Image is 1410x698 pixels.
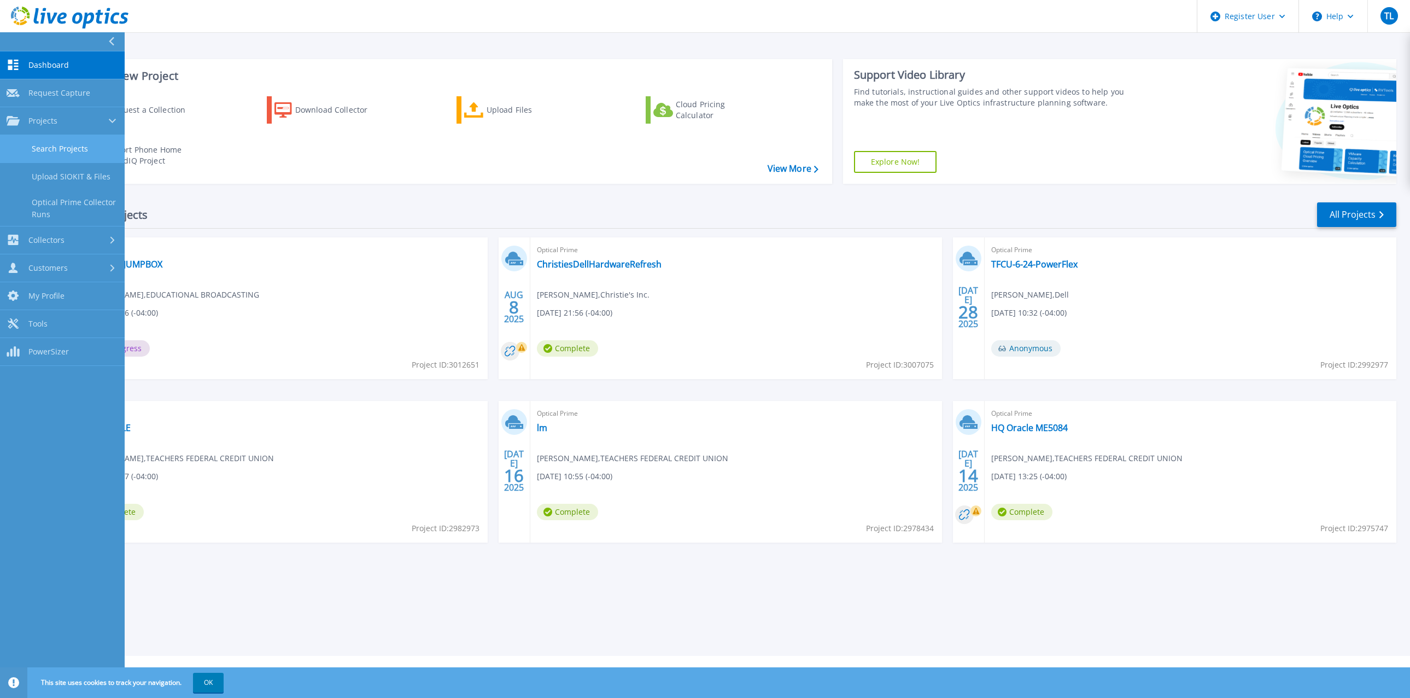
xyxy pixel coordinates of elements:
[28,116,57,126] span: Projects
[537,470,612,482] span: [DATE] 10:55 (-04:00)
[768,164,818,174] a: View More
[504,287,524,327] div: AUG 2025
[1384,11,1394,20] span: TL
[28,347,69,357] span: PowerSizer
[78,96,200,124] a: Request a Collection
[991,259,1078,270] a: TFCU-6-24-PowerFlex
[537,244,935,256] span: Optical Prime
[28,263,68,273] span: Customers
[28,235,65,245] span: Collectors
[537,452,728,464] span: [PERSON_NAME] , TEACHERS FEDERAL CREDIT UNION
[991,289,1069,301] span: [PERSON_NAME] , Dell
[30,673,224,693] span: This site uses cookies to track your navigation.
[193,673,224,693] button: OK
[107,144,192,166] div: Import Phone Home CloudIQ Project
[958,451,979,491] div: [DATE] 2025
[646,96,768,124] a: Cloud Pricing Calculator
[537,340,598,357] span: Complete
[537,504,598,520] span: Complete
[109,99,196,121] div: Request a Collection
[78,70,818,82] h3: Start a New Project
[83,244,481,256] span: Optical Prime
[83,408,481,420] span: Optical Prime
[509,303,519,312] span: 8
[1317,202,1396,227] a: All Projects
[28,60,69,70] span: Dashboard
[83,259,162,270] a: NETTECH-JUMPBOX
[991,307,1067,319] span: [DATE] 10:32 (-04:00)
[991,452,1183,464] span: [PERSON_NAME] , TEACHERS FEDERAL CREDIT UNION
[991,244,1390,256] span: Optical Prime
[28,88,90,98] span: Request Capture
[504,451,524,491] div: [DATE] 2025
[991,408,1390,420] span: Optical Prime
[676,99,763,121] div: Cloud Pricing Calculator
[991,470,1067,482] span: [DATE] 13:25 (-04:00)
[1320,359,1388,371] span: Project ID: 2992977
[28,291,65,301] span: My Profile
[854,151,937,173] a: Explore Now!
[295,99,383,121] div: Download Collector
[412,359,479,371] span: Project ID: 3012651
[537,408,935,420] span: Optical Prime
[991,422,1068,433] a: HQ Oracle ME5084
[991,504,1052,520] span: Complete
[958,307,978,317] span: 28
[866,359,934,371] span: Project ID: 3007075
[537,307,612,319] span: [DATE] 21:56 (-04:00)
[1320,522,1388,534] span: Project ID: 2975747
[457,96,578,124] a: Upload Files
[537,259,662,270] a: ChristiesDellHardwareRefresh
[958,287,979,327] div: [DATE] 2025
[412,522,479,534] span: Project ID: 2982973
[854,86,1140,108] div: Find tutorials, instructional guides and other support videos to help you make the most of your L...
[28,319,48,329] span: Tools
[504,471,524,480] span: 16
[487,99,574,121] div: Upload Files
[866,522,934,534] span: Project ID: 2978434
[537,422,547,433] a: lm
[854,68,1140,82] div: Support Video Library
[991,340,1061,357] span: Anonymous
[958,471,978,480] span: 14
[83,452,274,464] span: [PERSON_NAME] , TEACHERS FEDERAL CREDIT UNION
[83,289,259,301] span: [PERSON_NAME] , EDUCATIONAL BROADCASTING
[267,96,389,124] a: Download Collector
[537,289,650,301] span: [PERSON_NAME] , Christie's Inc.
